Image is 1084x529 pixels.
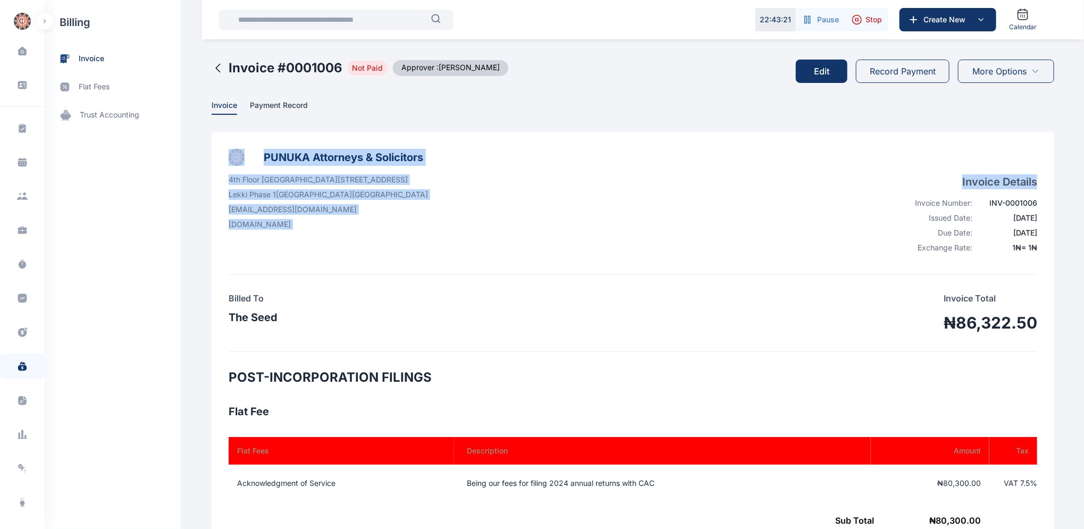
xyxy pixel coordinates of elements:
[865,14,882,25] span: Stop
[212,100,237,112] span: Invoice
[454,465,871,502] td: Being our fees for filing 2024 annual returns with CAC
[229,204,428,215] p: [EMAIL_ADDRESS][DOMAIN_NAME]
[904,228,973,238] div: Due Date:
[1005,4,1041,36] a: Calendar
[79,53,104,64] span: invoice
[904,174,1037,189] h4: Invoice Details
[900,8,996,31] button: Create New
[393,60,508,76] span: Approver : [PERSON_NAME]
[229,403,1037,420] h3: Flat Fee
[904,198,973,208] div: Invoice Number:
[973,65,1027,78] span: More Options
[1009,23,1037,31] span: Calendar
[79,81,110,93] span: flat fees
[919,14,974,25] span: Create New
[856,51,949,91] a: Record Payment
[229,369,1037,386] h2: POST-INCORPORATION FILINGS
[979,198,1037,208] div: INV-0001006
[45,73,181,101] a: flat fees
[264,149,423,166] h3: PUNUKA Attorneys & Solicitors
[979,242,1037,253] div: 1 ₦ = 1 ₦
[229,149,245,166] img: businessLogo
[229,309,278,326] h3: The Seed
[229,292,278,305] h4: Billed To
[904,242,973,253] div: Exchange Rate:
[817,14,839,25] span: Pause
[80,110,139,121] span: trust accounting
[250,100,308,112] span: Payment Record
[796,60,847,83] button: Edit
[796,8,845,31] button: Pause
[989,465,1037,502] td: VAT 7.5 %
[944,313,1037,332] h1: ₦86,322.50
[454,437,871,465] th: Description
[45,101,181,129] a: trust accounting
[45,45,181,73] a: invoice
[796,51,856,91] a: Edit
[845,8,888,31] button: Stop
[229,174,428,185] p: 4th Floor [GEOGRAPHIC_DATA][STREET_ADDRESS]
[229,60,342,77] h2: Invoice # 0001006
[904,213,973,223] div: Issued Date:
[229,437,454,465] th: Flat Fees
[835,515,874,526] span: Sub Total
[979,213,1037,223] div: [DATE]
[229,465,454,502] td: Acknowledgment of Service
[871,465,989,502] td: ₦80,300.00
[944,292,1037,305] p: Invoice Total
[229,219,428,230] p: [DOMAIN_NAME]
[979,228,1037,238] div: [DATE]
[229,189,428,200] p: Lekki Phase 1 [GEOGRAPHIC_DATA] [GEOGRAPHIC_DATA]
[348,61,388,75] span: Not Paid
[989,437,1037,465] th: Tax
[760,14,792,25] p: 22 : 43 : 21
[856,60,949,83] button: Record Payment
[871,437,989,465] th: Amount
